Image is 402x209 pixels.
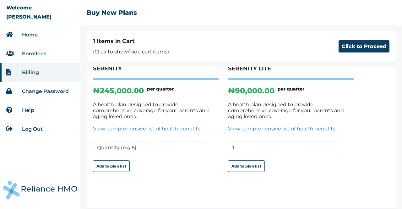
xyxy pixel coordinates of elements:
[147,86,174,95] h6: per quarter
[93,38,169,45] h4: 1 Items in Cart
[22,88,69,94] a: Change Password
[228,141,341,154] input: Quantity (e.g 5)
[3,181,77,200] img: RelianceHMO's Logo
[93,49,169,55] p: (Click to show/hide cart items)
[93,141,206,154] input: Quantity (e.g 5)
[93,65,219,80] h4: SERENITY
[22,69,39,75] a: Billing
[22,107,34,113] a: Help
[6,5,32,11] p: Welcome
[93,86,144,95] p: ₦ 245,000.00
[87,9,137,16] h2: Buy New Plans
[22,51,46,57] a: Enrollees
[93,126,219,132] a: View comprehensive list of health benefits
[339,40,389,52] button: Click to Proceed
[6,14,52,20] p: [PERSON_NAME]
[93,160,130,172] button: Add to plan list
[278,86,304,95] h6: per quarter
[228,102,354,119] p: A health plan designed to provide comprehensive coverage for your parents and aging loved ones.
[22,32,38,38] a: Home
[228,126,354,132] a: View comprehensive list of health benefits
[228,86,274,95] p: ₦ 90,000.00
[228,160,265,172] button: Add to plan list
[93,102,219,119] p: A health plan designed to provide comprehensive coverage for your parents and aging loved ones.
[228,65,354,80] h4: SERENITY LITE
[22,126,43,132] a: Log Out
